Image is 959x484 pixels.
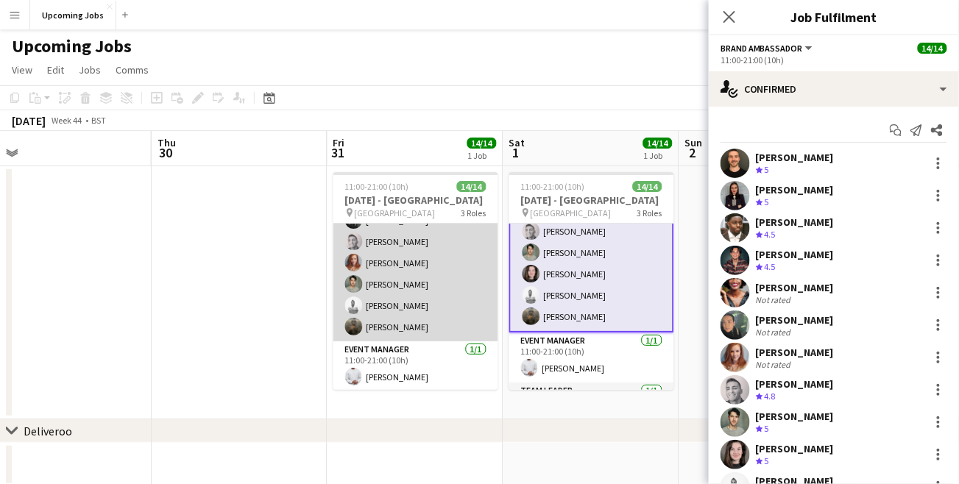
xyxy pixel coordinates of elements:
[709,71,959,107] div: Confirmed
[521,181,585,192] span: 11:00-21:00 (10h)
[756,294,794,305] div: Not rated
[333,193,498,207] h3: [DATE] - [GEOGRAPHIC_DATA]
[333,172,498,390] app-job-card: 11:00-21:00 (10h)14/14[DATE] - [GEOGRAPHIC_DATA] [GEOGRAPHIC_DATA]3 Roles[PERSON_NAME][PERSON_NAM...
[721,43,815,54] button: Brand Ambassador
[765,455,769,466] span: 5
[457,181,486,192] span: 14/14
[531,207,612,218] span: [GEOGRAPHIC_DATA]
[756,410,834,423] div: [PERSON_NAME]
[685,136,703,149] span: Sun
[765,196,769,207] span: 5
[12,63,32,76] span: View
[110,60,155,79] a: Comms
[765,164,769,175] span: 5
[507,144,525,161] span: 1
[765,261,776,272] span: 4.5
[468,150,496,161] div: 1 Job
[91,115,106,126] div: BST
[709,7,959,26] h3: Job Fulfilment
[24,424,72,438] div: Deliveroo
[12,113,46,128] div: [DATE]
[756,442,834,455] div: [PERSON_NAME]
[756,151,834,164] div: [PERSON_NAME]
[756,248,834,261] div: [PERSON_NAME]
[756,183,834,196] div: [PERSON_NAME]
[47,63,64,76] span: Edit
[509,172,674,390] app-job-card: 11:00-21:00 (10h)14/14[DATE] - [GEOGRAPHIC_DATA] [GEOGRAPHIC_DATA]3 Roles[PERSON_NAME][PERSON_NAM...
[643,138,673,149] span: 14/14
[637,207,662,218] span: 3 Roles
[30,1,116,29] button: Upcoming Jobs
[509,382,674,433] app-card-role: Team Leader1/1
[116,63,149,76] span: Comms
[756,327,794,338] div: Not rated
[331,144,345,161] span: 31
[155,144,176,161] span: 30
[918,43,947,54] span: 14/14
[756,359,794,370] div: Not rated
[49,115,85,126] span: Week 44
[721,43,803,54] span: Brand Ambassador
[644,150,672,161] div: 1 Job
[633,181,662,192] span: 14/14
[756,313,834,327] div: [PERSON_NAME]
[333,341,498,391] app-card-role: Event Manager1/111:00-21:00 (10h)[PERSON_NAME]
[756,377,834,391] div: [PERSON_NAME]
[509,136,525,149] span: Sat
[721,54,947,65] div: 11:00-21:00 (10h)
[467,138,497,149] span: 14/14
[509,332,674,382] app-card-role: Event Manager1/111:00-21:00 (10h)[PERSON_NAME]
[333,136,345,149] span: Fri
[756,346,834,359] div: [PERSON_NAME]
[765,423,769,434] span: 5
[73,60,107,79] a: Jobs
[509,193,674,207] h3: [DATE] - [GEOGRAPHIC_DATA]
[12,35,132,57] h1: Upcoming Jobs
[158,136,176,149] span: Thu
[683,144,703,161] span: 2
[355,207,436,218] span: [GEOGRAPHIC_DATA]
[79,63,101,76] span: Jobs
[765,229,776,240] span: 4.5
[345,181,409,192] span: 11:00-21:00 (10h)
[41,60,70,79] a: Edit
[6,60,38,79] a: View
[756,216,834,229] div: [PERSON_NAME]
[765,391,776,402] span: 4.8
[756,281,834,294] div: [PERSON_NAME]
[461,207,486,218] span: 3 Roles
